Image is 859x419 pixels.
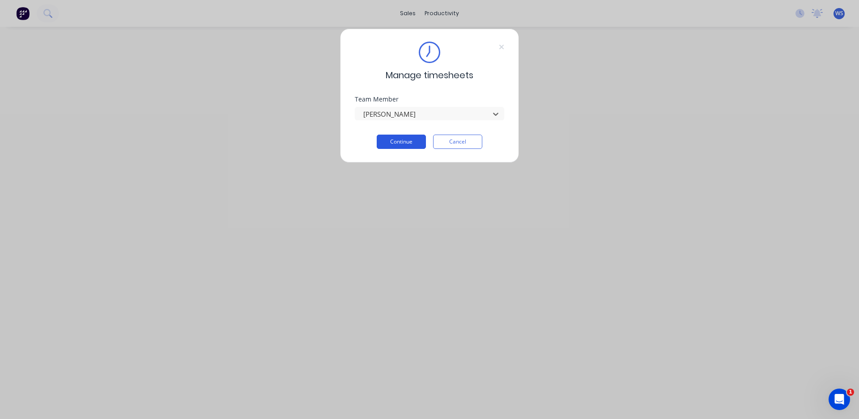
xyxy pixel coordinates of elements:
button: Cancel [433,135,482,149]
div: Team Member [355,96,504,102]
iframe: Intercom live chat [829,389,850,410]
span: 1 [847,389,854,396]
span: Manage timesheets [386,68,473,82]
button: Continue [377,135,426,149]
